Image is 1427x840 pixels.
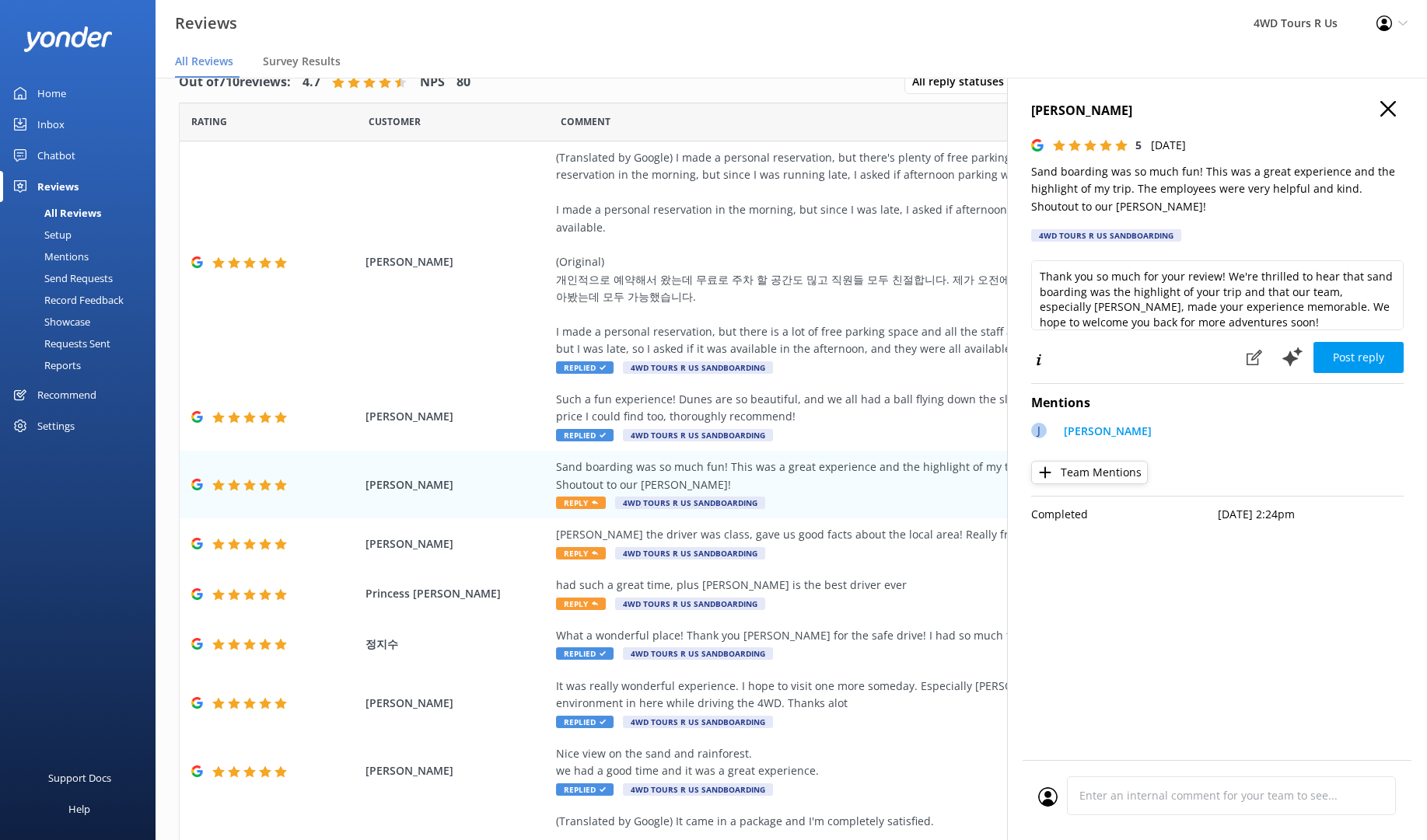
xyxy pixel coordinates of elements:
span: [PERSON_NAME] [365,476,547,493]
p: [PERSON_NAME] [1064,423,1152,440]
button: Close [1380,101,1396,118]
span: 4WD Tours R US Sandboarding [623,361,773,374]
span: Reply [556,547,606,559]
div: [PERSON_NAME] the driver was class, gave us good facts about the local area! Really friendly and ... [556,526,1264,543]
span: Date [191,114,227,129]
div: had such a great time, plus [PERSON_NAME] is the best driver ever [556,577,1264,594]
a: [PERSON_NAME] [1056,423,1152,444]
div: Setup [9,224,72,246]
button: Team Mentions [1031,461,1148,484]
h4: Mentions [1031,393,1404,413]
div: Nice view on the sand and rainforest. we had a good time and it was a great experience. [556,745,1264,780]
a: Send Requests [9,267,156,289]
p: Sand boarding was so much fun! This was a great experience and the highlight of my trip. The empl... [1031,163,1404,215]
span: All reply statuses [912,73,1013,90]
h3: Reviews [175,11,237,36]
span: [PERSON_NAME] [365,535,547,552]
div: Home [37,78,66,109]
div: Support Docs [48,762,111,793]
div: Reviews [37,171,79,202]
span: 5 [1135,138,1142,152]
span: Reply [556,497,606,509]
p: [DATE] [1151,137,1186,154]
span: Replied [556,361,614,374]
a: Mentions [9,246,156,267]
a: Record Feedback [9,289,156,311]
span: Replied [556,783,614,796]
span: 4WD Tours R US Sandboarding [623,783,773,796]
div: Sand boarding was so much fun! This was a great experience and the highlight of my trip. The empl... [556,458,1264,493]
div: All Reviews [9,202,101,224]
h4: NPS [420,72,445,92]
div: Settings [37,410,75,441]
span: [PERSON_NAME] [365,408,547,425]
img: yonder-white-logo.png [23,26,113,52]
div: Requests Sent [9,333,110,354]
span: 4WD Tours R US Sandboarding [615,598,765,610]
h4: Out of 710 reviews: [179,72,291,92]
img: user_profile.svg [1038,787,1058,807]
div: Such a fun experience! Dunes are so beautiful, and we all had a ball flying down the slopes! Guid... [556,391,1264,426]
span: Replied [556,647,614,660]
a: Requests Sent [9,333,156,354]
div: It was really wonderful experience. I hope to visit one more someday. Especially [PERSON_NAME] ex... [556,678,1264,713]
h4: [PERSON_NAME] [1031,101,1404,121]
div: Recommend [37,379,96,410]
span: Replied [556,716,614,728]
span: Princess [PERSON_NAME] [365,585,547,602]
div: 4WD Tours R US Sandboarding [1031,229,1181,242]
div: Mentions [9,246,89,267]
h4: 80 [456,72,470,92]
div: Send Requests [9,267,113,289]
a: Showcase [9,311,156,333]
div: (Translated by Google) I made a personal reservation, but there's plenty of free parking, and the... [556,149,1264,358]
div: Record Feedback [9,289,124,311]
div: J [1031,423,1047,438]
span: [PERSON_NAME] [365,695,547,712]
div: Help [68,793,90,824]
span: [PERSON_NAME] [365,253,547,270]
p: [DATE] 2:24pm [1218,506,1404,523]
button: Post reply [1313,342,1404,373]
textarea: Thank you so much for your review! We're thrilled to hear that sand boarding was the highlight of... [1031,260,1404,330]
a: Reports [9,354,156,376]
span: 4WD Tours R US Sandboarding [615,547,765,559]
span: All Reviews [175,54,233,69]
span: Replied [556,429,614,441]
span: 4WD Tours R US Sandboarding [623,716,773,728]
span: 4WD Tours R US Sandboarding [615,497,765,509]
div: Inbox [37,109,65,140]
div: Showcase [9,311,90,333]
div: Reports [9,354,81,376]
span: Survey Results [263,54,341,69]
span: 정지수 [365,636,547,653]
a: Setup [9,224,156,246]
h4: 4.7 [303,72,320,92]
div: Chatbot [37,140,75,171]
span: 4WD Tours R US Sandboarding [623,647,773,660]
span: Reply [556,598,606,610]
div: What a wonderful place! Thank you [PERSON_NAME] for the safe drive! I had so much fun riding 4WD :) [556,627,1264,644]
span: Question [561,114,610,129]
a: All Reviews [9,202,156,224]
span: Date [369,114,421,129]
p: Completed [1031,506,1218,523]
span: [PERSON_NAME] [365,762,547,779]
span: 4WD Tours R US Sandboarding [623,429,773,441]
